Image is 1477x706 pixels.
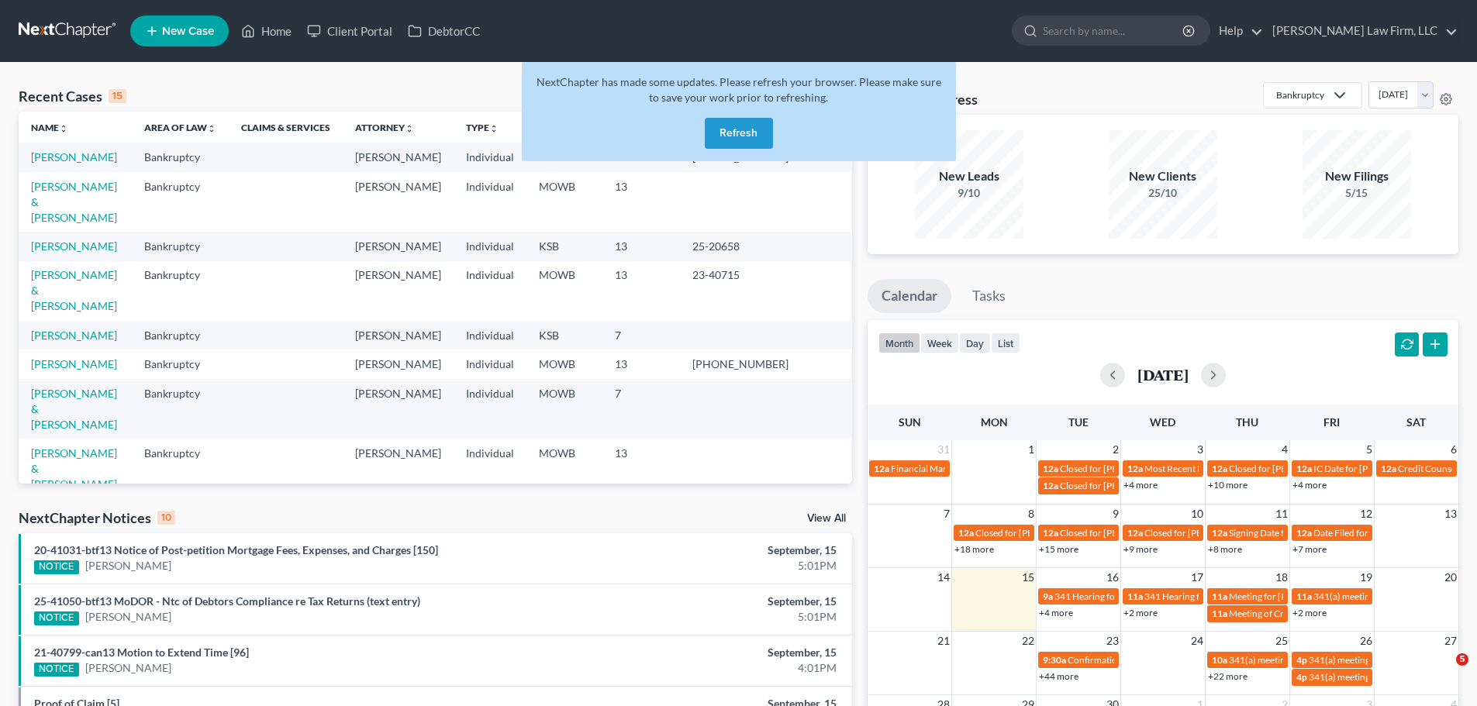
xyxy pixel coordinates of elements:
span: Closed for [PERSON_NAME] [1060,463,1176,474]
td: KSB [526,321,602,350]
span: 21 [936,632,951,650]
span: 341(a) meeting for Bar K Holdings, LLC [1229,654,1386,666]
div: NOTICE [34,663,79,677]
span: 12a [1043,527,1058,539]
span: 24 [1189,632,1205,650]
a: Calendar [868,279,951,313]
a: Typeunfold_more [466,122,499,133]
span: 9:30a [1043,654,1066,666]
td: Individual [454,321,526,350]
a: +4 more [1039,607,1073,618]
span: Signing Date for [PERSON_NAME] [1229,527,1368,539]
span: 10 [1189,505,1205,523]
span: Closed for [PERSON_NAME] [1144,527,1261,539]
div: NOTICE [34,611,79,625]
i: unfold_more [489,124,499,133]
div: 15 [109,89,126,103]
span: IC Date for [PERSON_NAME] [1313,463,1432,474]
span: 10a [1212,654,1227,666]
div: 25/10 [1109,185,1217,201]
span: 25 [1274,632,1289,650]
td: [PERSON_NAME] [343,261,454,321]
button: Refresh [705,118,773,149]
a: [PERSON_NAME] & [PERSON_NAME] [31,387,117,431]
span: 14 [936,568,951,587]
span: 1 [1027,440,1036,459]
button: list [991,332,1020,353]
td: Individual [454,261,526,321]
span: 12a [1043,480,1058,491]
a: [PERSON_NAME] [85,660,171,676]
h2: [DATE] [1137,367,1189,383]
div: 10 [157,511,175,525]
span: 20 [1443,568,1458,587]
span: 9a [1043,591,1053,602]
td: [PERSON_NAME] [343,143,454,171]
span: Sun [899,415,921,429]
a: Home [233,17,299,45]
td: 13 [602,261,680,321]
span: 12a [958,527,974,539]
div: Recent Cases [19,87,126,105]
span: 12a [1296,527,1312,539]
span: 26 [1358,632,1374,650]
div: New Leads [915,167,1023,185]
a: 25-41050-btf13 MoDOR - Ntc of Debtors Compliance re Tax Returns (text entry) [34,594,420,608]
td: Bankruptcy [132,350,229,378]
div: September, 15 [579,542,837,558]
span: 19 [1358,568,1374,587]
td: 13 [602,172,680,232]
a: Client Portal [299,17,400,45]
span: 3 [1196,440,1205,459]
td: 13 [602,232,680,260]
span: 5 [1365,440,1374,459]
span: 31 [936,440,951,459]
a: +8 more [1208,543,1242,555]
td: 13 [602,439,680,498]
a: [PERSON_NAME] Law Firm, LLC [1265,17,1458,45]
span: 6 [1449,440,1458,459]
td: [PERSON_NAME] [343,439,454,498]
a: +7 more [1292,543,1327,555]
a: +2 more [1292,607,1327,618]
span: 27 [1443,632,1458,650]
i: unfold_more [207,124,216,133]
a: [PERSON_NAME] [31,329,117,342]
input: Search by name... [1043,16,1185,45]
td: Individual [454,172,526,232]
span: 4p [1296,671,1307,683]
td: [PHONE_NUMBER] [680,350,801,378]
div: 5/15 [1303,185,1411,201]
div: NOTICE [34,560,79,574]
td: Bankruptcy [132,321,229,350]
td: Bankruptcy [132,172,229,232]
td: Bankruptcy [132,143,229,171]
span: 11 [1274,505,1289,523]
td: Individual [454,379,526,439]
a: Attorneyunfold_more [355,122,414,133]
span: 12a [1212,527,1227,539]
td: 23-40715 [680,261,801,321]
span: 11a [1127,591,1143,602]
span: 11a [1212,608,1227,619]
span: 16 [1105,568,1120,587]
a: [PERSON_NAME] [31,239,117,253]
span: Meeting of Creditors for [PERSON_NAME] [1229,608,1401,619]
a: Tasks [958,279,1020,313]
span: 341(a) meeting for [PERSON_NAME] [1313,591,1463,602]
td: MOWB [526,439,602,498]
span: 8 [1027,505,1036,523]
div: September, 15 [579,594,837,609]
span: Closed for [PERSON_NAME][GEOGRAPHIC_DATA] [1060,480,1270,491]
a: +18 more [954,543,994,555]
span: 341(a) meeting for [PERSON_NAME] [1309,671,1458,683]
td: [PERSON_NAME] [343,321,454,350]
span: 15 [1020,568,1036,587]
a: +4 more [1292,479,1327,491]
span: 12a [1043,463,1058,474]
span: Meeting for [PERSON_NAME] [1229,591,1351,602]
a: Area of Lawunfold_more [144,122,216,133]
div: New Clients [1109,167,1217,185]
span: 12a [874,463,889,474]
td: Bankruptcy [132,261,229,321]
